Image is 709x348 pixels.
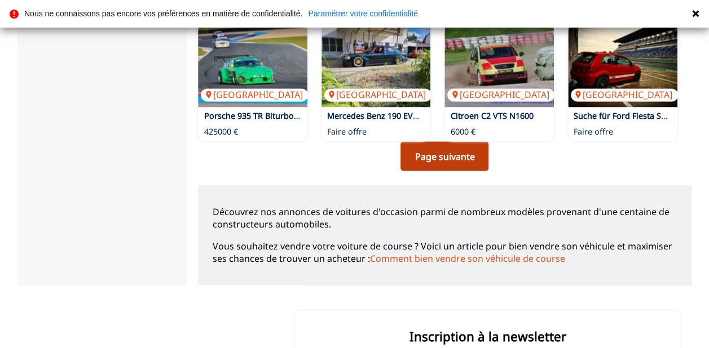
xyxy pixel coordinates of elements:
[198,23,307,107] a: Porsche 935 TR Biturbo/Sequentiell/Bosch ABS/Bosch TC[GEOGRAPHIC_DATA]
[369,252,565,264] a: Comment bien vendre son véhicule de course
[204,110,420,121] a: Porsche 935 TR Biturbo/Sequentiell/Bosch ABS/Bosch TC
[324,88,431,101] p: [GEOGRAPHIC_DATA]
[322,23,431,107] a: Mercedes Benz 190 EVO Nachbau mit Tüv[GEOGRAPHIC_DATA]
[322,23,431,107] img: Mercedes Benz 190 EVO Nachbau mit Tüv
[574,126,613,137] p: Faire offre
[450,110,533,121] a: Citroen C2 VTS N1600
[204,126,237,137] p: 425000 €
[450,126,475,137] p: 6000 €
[444,23,554,107] a: Citroen C2 VTS N1600[GEOGRAPHIC_DATA]
[400,141,488,171] a: Page suivante
[198,23,307,107] img: Porsche 935 TR Biturbo/Sequentiell/Bosch ABS/Bosch TC
[571,88,678,101] p: [GEOGRAPHIC_DATA]
[212,205,677,230] p: Découvrez nos annonces de voitures d'occasion parmi de nombreux modèles provenant d'une centaine ...
[327,126,367,137] p: Faire offre
[308,10,418,17] a: Paramétrer votre confidentialité
[568,23,677,107] img: Suche für Ford Fiesta ST 150 Überrollkäfig
[444,23,554,107] img: Citroen C2 VTS N1600
[201,88,308,101] p: [GEOGRAPHIC_DATA]
[24,10,302,17] p: Nous ne connaissons pas encore vos préférences en matière de confidentialité.
[447,88,554,101] p: [GEOGRAPHIC_DATA]
[323,327,653,345] p: Inscription à la newsletter
[212,239,677,265] p: Vous souhaitez vendre votre voiture de course ? Voici un article pour bien vendre son véhicule et...
[327,110,486,121] a: Mercedes Benz 190 EVO Nachbau mit Tüv
[568,23,677,107] a: Suche für Ford Fiesta ST 150 Überrollkäfig[GEOGRAPHIC_DATA]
